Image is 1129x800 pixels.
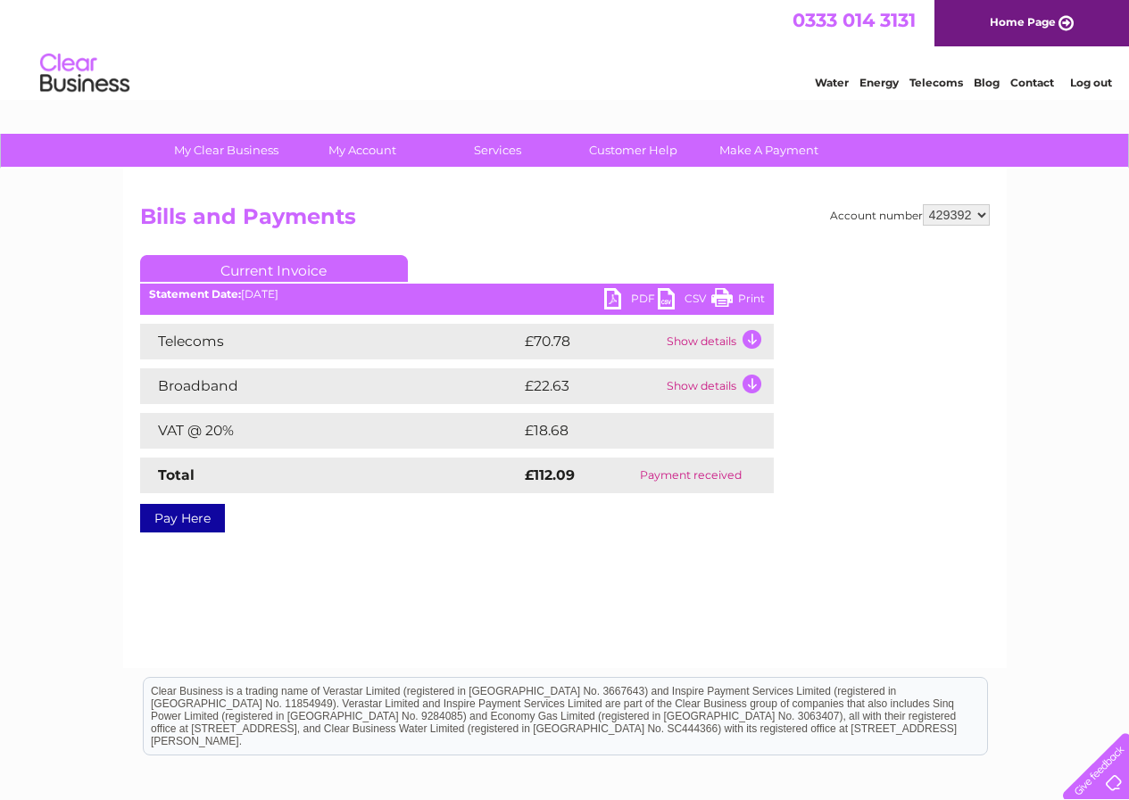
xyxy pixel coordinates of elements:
td: Show details [662,324,774,359]
a: Water [815,76,849,89]
td: Payment received [608,458,773,493]
td: VAT @ 20% [140,413,520,449]
a: My Clear Business [153,134,300,167]
a: Telecoms [909,76,963,89]
a: Print [711,288,765,314]
a: My Account [288,134,436,167]
strong: Total [158,466,195,483]
td: £18.68 [520,413,737,449]
a: Services [424,134,571,167]
h2: Bills and Payments [140,204,990,238]
td: £22.63 [520,368,662,404]
strong: £112.09 [525,466,575,483]
td: Broadband [140,368,520,404]
a: Current Invoice [140,255,408,282]
td: Telecoms [140,324,520,359]
a: Make A Payment [695,134,843,167]
a: 0333 014 3131 [793,9,916,31]
b: Statement Date: [149,287,241,301]
a: CSV [658,288,711,314]
div: Clear Business is a trading name of Verastar Limited (registered in [GEOGRAPHIC_DATA] No. 3667643... [144,10,987,87]
img: logo.png [39,46,130,101]
a: Pay Here [140,504,225,532]
td: £70.78 [520,324,662,359]
a: Customer Help [560,134,707,167]
td: Show details [662,368,774,404]
a: Energy [859,76,899,89]
div: Account number [830,204,990,226]
a: Log out [1070,76,1112,89]
a: Blog [974,76,1000,89]
div: [DATE] [140,288,774,301]
a: PDF [604,288,658,314]
a: Contact [1010,76,1054,89]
